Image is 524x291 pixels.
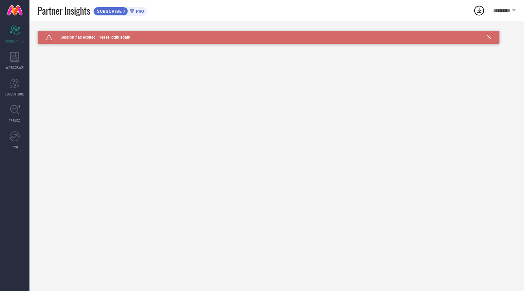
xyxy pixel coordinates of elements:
span: PRO [134,9,144,14]
span: FWD [12,145,18,149]
span: Session has expired. Please login again. [52,35,131,40]
div: Unable to load filters at this moment. Please try later. [38,31,516,36]
a: SUBSCRIBEPRO [93,5,147,16]
span: TRENDS [9,118,20,123]
div: Open download list [473,5,485,16]
span: SUGGESTIONS [5,92,25,96]
span: SUBSCRIBE [94,9,123,14]
span: Partner Insights [38,4,90,17]
span: SCORECARDS [5,39,25,43]
span: WORKSPACE [6,65,24,70]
